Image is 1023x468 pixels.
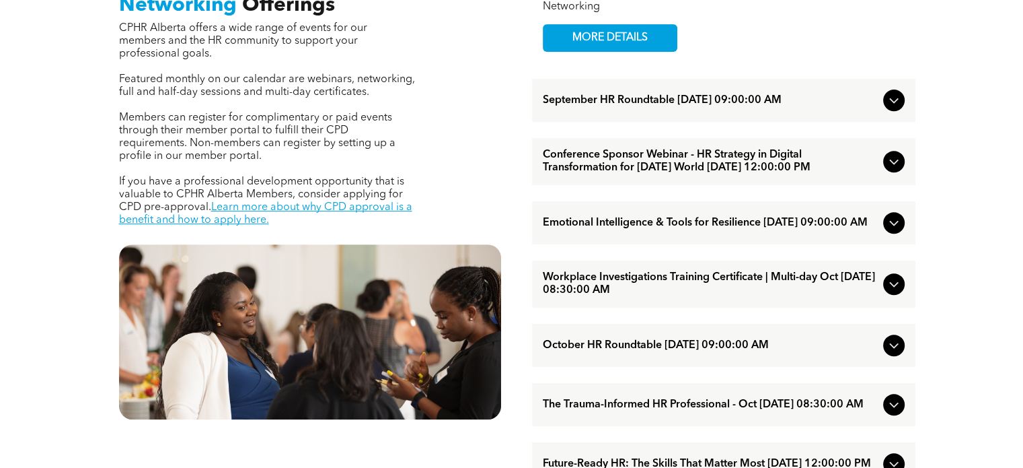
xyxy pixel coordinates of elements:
[119,112,395,162] span: Members can register for complimentary or paid events through their member portal to fulfill thei...
[543,149,878,174] span: Conference Sponsor Webinar - HR Strategy in Digital Transformation for [DATE] World [DATE] 12:00:...
[119,202,412,226] a: Learn more about why CPD approval is a benefit and how to apply here.
[543,217,878,230] span: Emotional Intelligence & Tools for Resilience [DATE] 09:00:00 AM
[543,339,878,352] span: October HR Roundtable [DATE] 09:00:00 AM
[543,1,905,13] div: Networking
[543,94,878,107] span: September HR Roundtable [DATE] 09:00:00 AM
[543,24,677,52] a: MORE DETAILS
[543,271,878,297] span: Workplace Investigations Training Certificate | Multi-day Oct [DATE] 08:30:00 AM
[119,23,367,59] span: CPHR Alberta offers a wide range of events for our members and the HR community to support your p...
[119,74,415,98] span: Featured monthly on our calendar are webinars, networking, full and half-day sessions and multi-d...
[119,176,404,213] span: If you have a professional development opportunity that is valuable to CPHR Alberta Members, cons...
[543,399,878,411] span: The Trauma-Informed HR Professional - Oct [DATE] 08:30:00 AM
[557,25,663,51] span: MORE DETAILS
